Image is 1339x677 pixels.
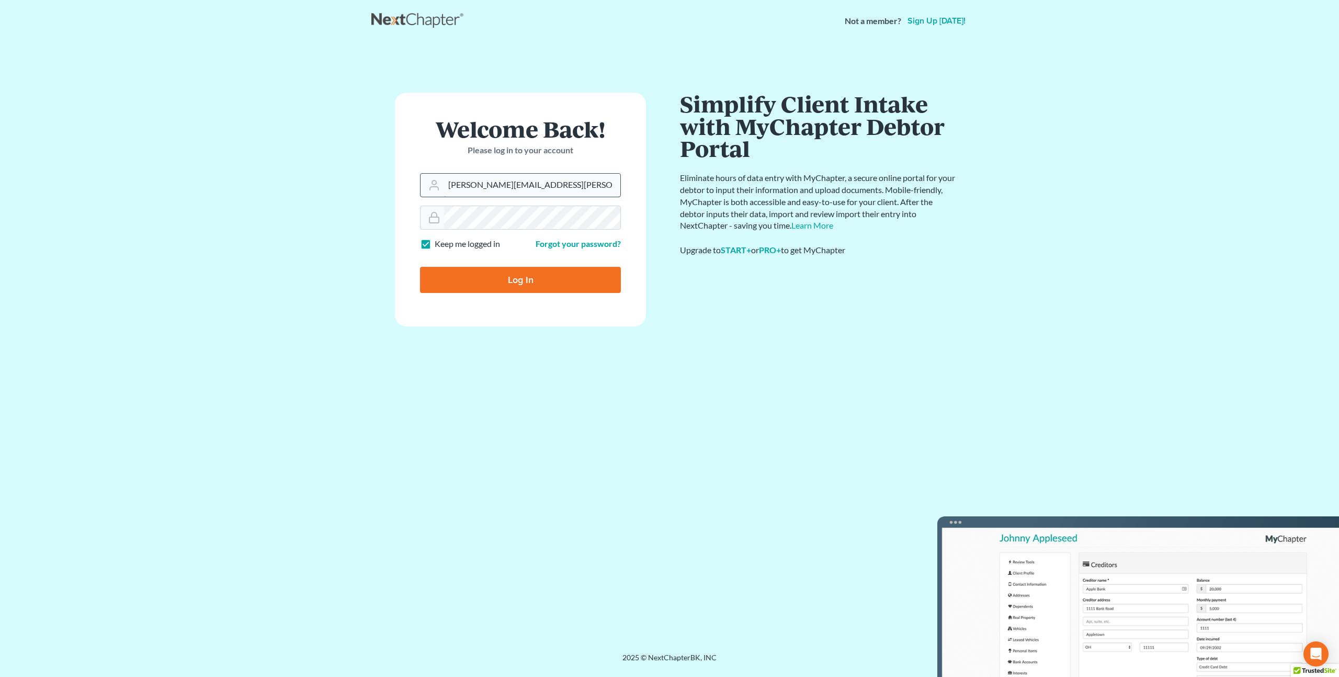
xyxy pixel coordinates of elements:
[435,238,500,250] label: Keep me logged in
[791,220,833,230] a: Learn More
[680,93,957,160] h1: Simplify Client Intake with MyChapter Debtor Portal
[536,239,621,249] a: Forgot your password?
[444,174,620,197] input: Email Address
[420,144,621,156] p: Please log in to your account
[371,652,968,671] div: 2025 © NextChapterBK, INC
[420,118,621,140] h1: Welcome Back!
[1303,641,1329,667] div: Open Intercom Messenger
[420,267,621,293] input: Log In
[721,245,751,255] a: START+
[680,244,957,256] div: Upgrade to or to get MyChapter
[845,15,901,27] strong: Not a member?
[759,245,781,255] a: PRO+
[680,172,957,232] p: Eliminate hours of data entry with MyChapter, a secure online portal for your debtor to input the...
[905,17,968,25] a: Sign up [DATE]!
